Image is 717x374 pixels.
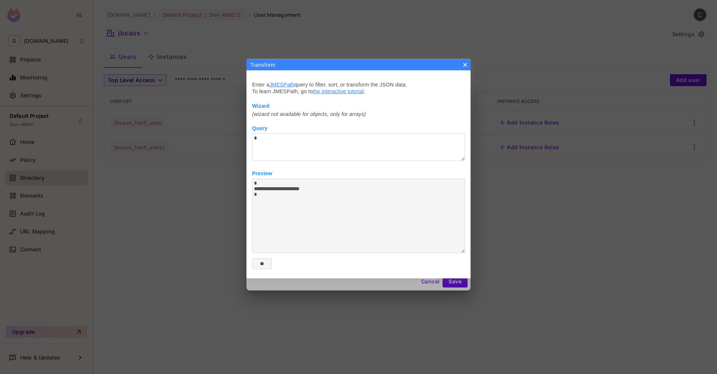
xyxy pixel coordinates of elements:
[252,258,272,269] input: TransformEnter aJMESPathquery to filter, sort, or transform the JSON data.To learn JMESPath, go t...
[313,88,364,94] a: the interactive tutorial
[246,59,471,70] div: Transform
[252,111,465,117] div: (wizard not available for objects, only for arrays)
[462,62,468,67] button: Close
[252,125,465,131] div: Query
[269,82,294,88] a: JMESPath
[252,170,465,177] div: Preview
[252,179,465,253] textarea: TransformEnter aJMESPathquery to filter, sort, or transform the JSON data.To learn JMESPath, go t...
[252,102,465,109] div: Wizard
[252,81,465,95] p: Enter a query to filter, sort, or transform the JSON data. To learn JMESPath, go to .
[252,133,465,161] textarea: TransformEnter aJMESPathquery to filter, sort, or transform the JSON data.To learn JMESPath, go t...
